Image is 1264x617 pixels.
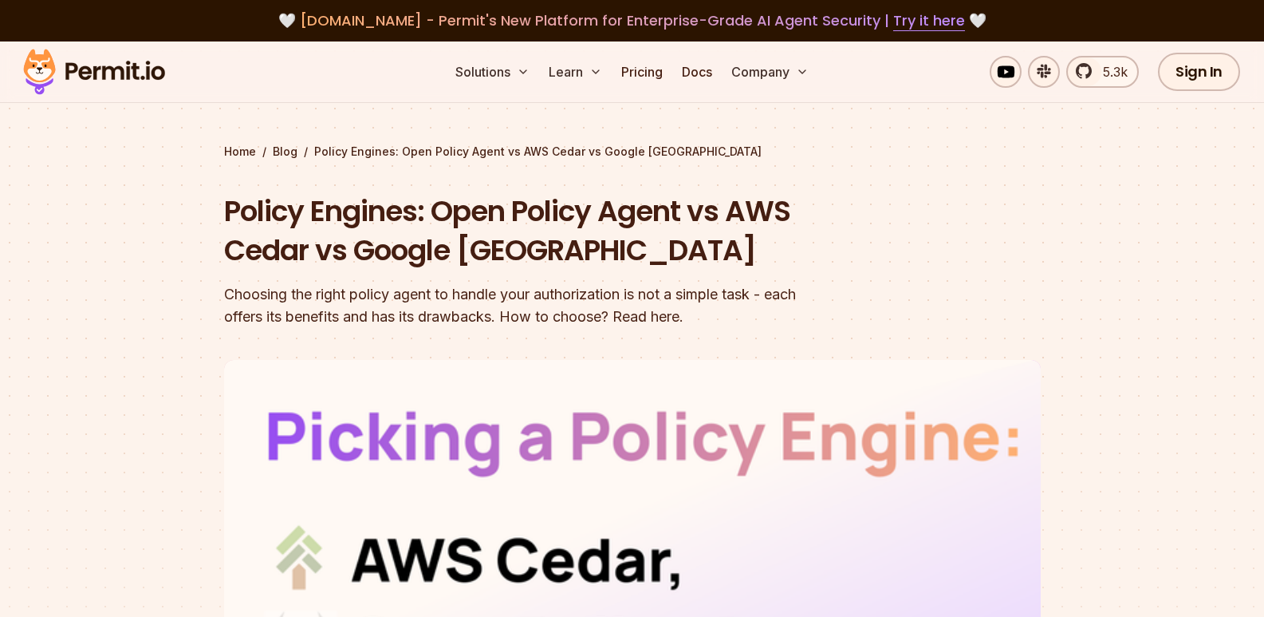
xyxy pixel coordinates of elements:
button: Learn [542,56,608,88]
button: Solutions [449,56,536,88]
a: Home [224,144,256,160]
div: 🤍 🤍 [38,10,1226,32]
div: / / [224,144,1041,160]
a: Blog [273,144,297,160]
div: Choosing the right policy agent to handle your authorization is not a simple task - each offers i... [224,283,837,328]
h1: Policy Engines: Open Policy Agent vs AWS Cedar vs Google [GEOGRAPHIC_DATA] [224,192,837,271]
span: 5.3k [1093,62,1128,81]
a: Docs [675,56,719,88]
a: Try it here [893,10,965,31]
a: Pricing [615,56,669,88]
span: [DOMAIN_NAME] - Permit's New Platform for Enterprise-Grade AI Agent Security | [300,10,965,30]
a: Sign In [1158,53,1240,91]
a: 5.3k [1066,56,1139,88]
button: Company [725,56,815,88]
img: Permit logo [16,45,172,99]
